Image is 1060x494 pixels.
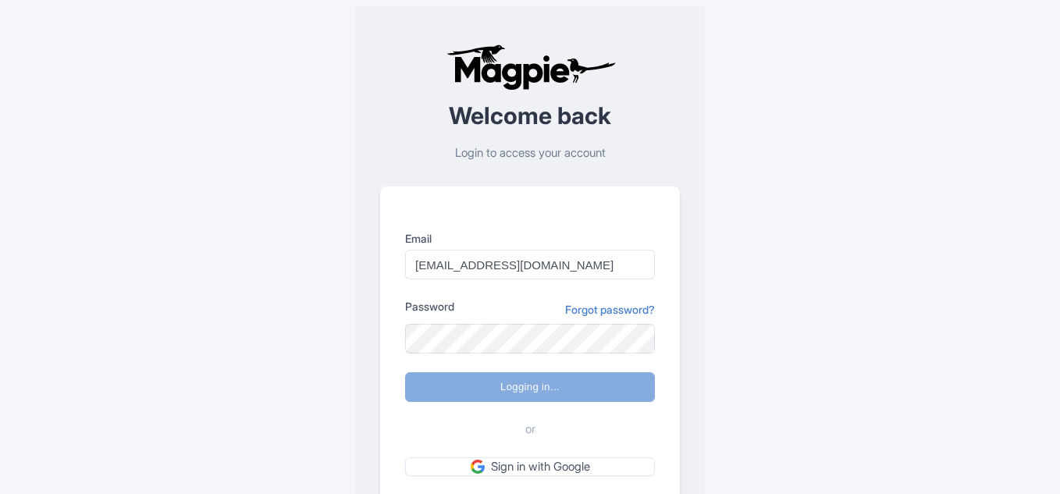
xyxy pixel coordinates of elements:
label: Email [405,230,655,247]
input: Logging in... [405,372,655,402]
label: Password [405,298,454,315]
a: Forgot password? [565,301,655,318]
img: google.svg [471,460,485,474]
input: you@example.com [405,250,655,279]
a: Sign in with Google [405,457,655,477]
p: Login to access your account [380,144,680,162]
img: logo-ab69f6fb50320c5b225c76a69d11143b.png [443,44,618,91]
span: or [525,421,535,439]
h2: Welcome back [380,103,680,129]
